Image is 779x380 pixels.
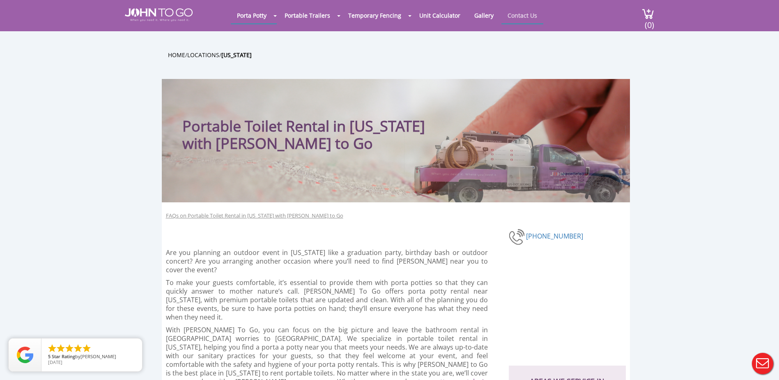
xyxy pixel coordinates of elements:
[48,359,62,365] span: [DATE]
[48,353,51,359] span: 5
[187,51,219,59] a: Locations
[17,347,33,363] img: Review Rating
[404,126,626,202] img: Truck
[166,212,343,220] a: FAQs on Portable Toilet Rental in [US_STATE] with [PERSON_NAME] to Go
[413,7,466,23] a: Unit Calculator
[501,7,543,23] a: Contact Us
[125,8,193,21] img: JOHN to go
[48,354,136,360] span: by
[644,13,654,30] span: (0)
[73,343,83,353] li: 
[82,343,92,353] li: 
[468,7,500,23] a: Gallery
[509,228,526,246] img: New Jersey - Porta Potty
[52,353,75,359] span: Star Rating
[166,278,488,322] p: To make your guests comfortable, it’s essential to provide them with porta potties so that they c...
[221,51,252,59] a: [US_STATE]
[231,7,273,23] a: Porta Potty
[342,7,407,23] a: Temporary Fencing
[746,347,779,380] button: Live Chat
[64,343,74,353] li: 
[182,95,447,152] h1: Portable Toilet Rental in [US_STATE] with [PERSON_NAME] to Go
[642,8,654,19] img: cart a
[168,50,636,60] ul: / /
[278,7,336,23] a: Portable Trailers
[56,343,66,353] li: 
[47,343,57,353] li: 
[166,248,488,274] p: Are you planning an outdoor event in [US_STATE] like a graduation party, birthday bash or outdoor...
[80,353,116,359] span: [PERSON_NAME]
[168,51,185,59] a: Home
[526,231,583,240] a: [PHONE_NUMBER]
